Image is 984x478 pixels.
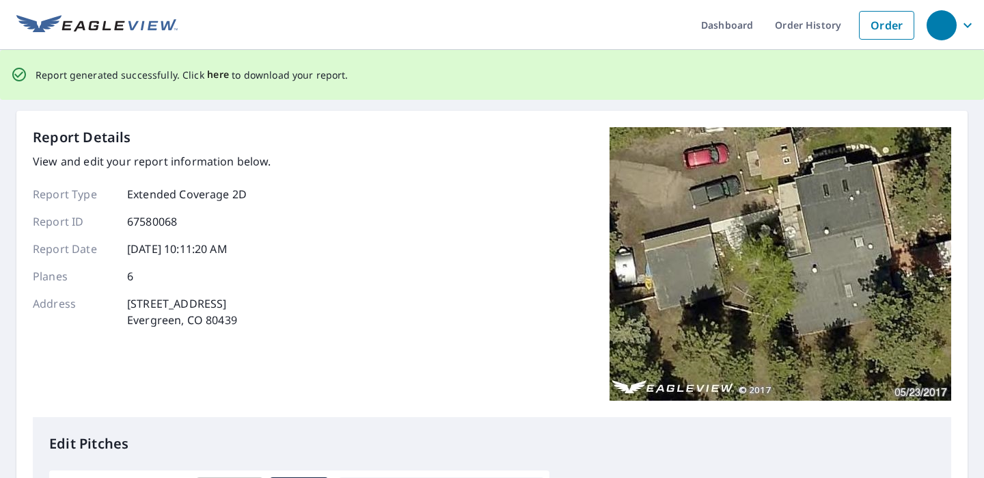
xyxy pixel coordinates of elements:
[127,295,237,328] p: [STREET_ADDRESS] Evergreen, CO 80439
[33,127,131,148] p: Report Details
[33,153,271,170] p: View and edit your report information below.
[127,213,177,230] p: 67580068
[33,213,115,230] p: Report ID
[33,268,115,284] p: Planes
[33,295,115,328] p: Address
[33,186,115,202] p: Report Type
[127,241,228,257] p: [DATE] 10:11:20 AM
[16,15,178,36] img: EV Logo
[207,66,230,83] button: here
[859,11,914,40] a: Order
[127,268,133,284] p: 6
[610,127,951,401] img: Top image
[127,186,247,202] p: Extended Coverage 2D
[33,241,115,257] p: Report Date
[36,66,348,83] p: Report generated successfully. Click to download your report.
[49,434,935,454] p: Edit Pitches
